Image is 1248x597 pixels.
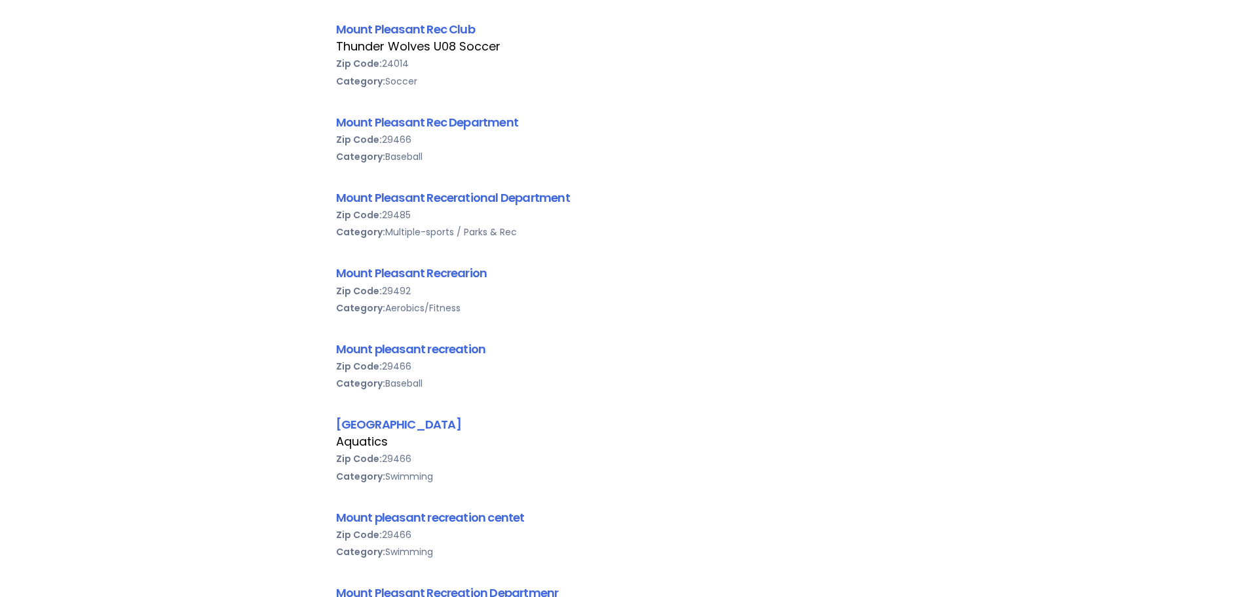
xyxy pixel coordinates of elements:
[336,20,913,38] div: Mount Pleasant Rec Club
[336,299,913,317] div: Aerobics/Fitness
[336,208,382,221] b: Zip Code:
[336,545,385,558] b: Category:
[336,375,913,392] div: Baseball
[336,225,385,239] b: Category:
[336,131,913,148] div: 29466
[336,21,475,37] a: Mount Pleasant Rec Club
[336,543,913,560] div: Swimming
[336,75,385,88] b: Category:
[336,57,382,70] b: Zip Code:
[336,509,525,526] a: Mount pleasant recreation centet
[336,360,382,373] b: Zip Code:
[336,433,913,450] div: Aquatics
[336,358,913,375] div: 29466
[336,189,913,206] div: Mount Pleasant Recerational Department
[336,150,385,163] b: Category:
[336,468,913,485] div: Swimming
[336,55,913,72] div: 24014
[336,528,382,541] b: Zip Code:
[336,264,913,282] div: Mount Pleasant Recrearion
[336,450,913,467] div: 29466
[336,526,913,543] div: 29466
[336,282,913,299] div: 29492
[336,113,913,131] div: Mount Pleasant Rec Department
[336,340,913,358] div: Mount pleasant recreation
[336,114,519,130] a: Mount Pleasant Rec Department
[336,133,382,146] b: Zip Code:
[336,416,461,433] a: [GEOGRAPHIC_DATA]
[336,223,913,241] div: Multiple-sports / Parks & Rec
[336,284,382,298] b: Zip Code:
[336,415,913,433] div: [GEOGRAPHIC_DATA]
[336,341,486,357] a: Mount pleasant recreation
[336,206,913,223] div: 29485
[336,148,913,165] div: Baseball
[336,189,570,206] a: Mount Pleasant Recerational Department
[336,265,487,281] a: Mount Pleasant Recrearion
[336,509,913,526] div: Mount pleasant recreation centet
[336,470,385,483] b: Category:
[336,73,913,90] div: Soccer
[336,452,382,465] b: Zip Code:
[336,38,913,55] div: Thunder Wolves U08 Soccer
[336,301,385,315] b: Category:
[336,377,385,390] b: Category:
